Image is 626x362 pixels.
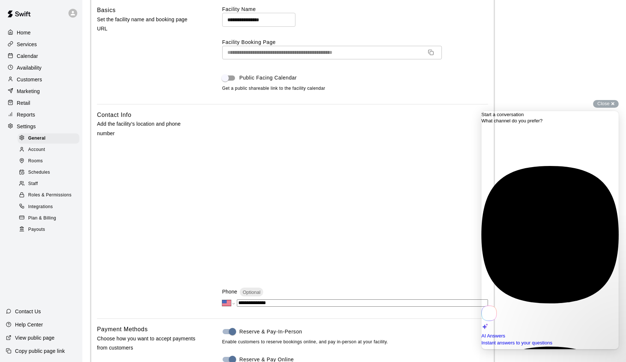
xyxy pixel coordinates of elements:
[18,145,79,155] div: Account
[18,179,79,189] div: Staff
[97,15,199,33] p: Set the facility name and booking page URL
[6,62,77,73] a: Availability
[18,156,82,167] a: Rooms
[18,190,82,201] a: Roles & Permissions
[222,38,488,46] label: Facility Booking Page
[97,119,199,138] p: Add the facility's location and phone number
[222,5,488,13] label: Facility Name
[17,99,30,107] p: Retail
[97,110,131,120] h6: Contact Info
[28,180,38,188] span: Staff
[593,100,619,108] button: Close
[18,167,82,178] a: Schedules
[15,347,65,355] p: Copy public page link
[425,47,437,58] button: Copy URL
[239,328,302,336] span: Reserve & Pay-In-Person
[28,158,43,165] span: Rooms
[18,225,79,235] div: Payouts
[15,334,55,341] p: View public page
[222,339,488,346] span: Enable customers to reserve bookings online, and pay in-person at your facility.
[239,74,297,82] span: Public Facing Calendar
[18,190,79,200] div: Roles & Permissions
[28,203,53,211] span: Integrations
[222,288,237,295] p: Phone
[17,52,38,60] p: Calendar
[28,146,45,154] span: Account
[15,308,41,315] p: Contact Us
[6,74,77,85] a: Customers
[18,178,82,190] a: Staff
[18,167,79,178] div: Schedules
[17,76,42,83] p: Customers
[221,109,489,277] iframe: Casella di inserimento sicuro dell'indirizzo
[15,321,43,328] p: Help Center
[17,111,35,118] p: Reports
[28,169,50,176] span: Schedules
[28,192,71,199] span: Roles & Permissions
[6,39,77,50] a: Services
[17,123,36,130] p: Settings
[28,135,46,142] span: General
[18,213,79,224] div: Plan & Billing
[222,85,325,92] span: Get a public shareable link to the facility calendar
[240,289,263,295] span: Optional
[18,156,79,166] div: Rooms
[97,5,116,15] h6: Basics
[6,86,77,97] a: Marketing
[97,325,148,334] h6: Payment Methods
[597,101,610,106] span: Close
[17,29,31,36] p: Home
[6,109,77,120] a: Reports
[18,133,82,144] a: General
[18,144,82,155] a: Account
[17,64,42,71] p: Availability
[17,41,37,48] p: Services
[97,334,199,352] p: Choose how you want to accept payments from customers
[6,27,77,38] a: Home
[28,226,45,233] span: Payouts
[481,111,619,349] iframe: Help Scout Beacon - Live Chat, Contact Form, and Knowledge Base
[18,213,82,224] a: Plan & Billing
[18,224,82,235] a: Payouts
[6,97,77,108] a: Retail
[17,88,40,95] p: Marketing
[18,133,79,144] div: General
[18,202,79,212] div: Integrations
[6,121,77,132] a: Settings
[6,51,77,62] a: Calendar
[18,201,82,213] a: Integrations
[28,215,56,222] span: Plan & Billing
